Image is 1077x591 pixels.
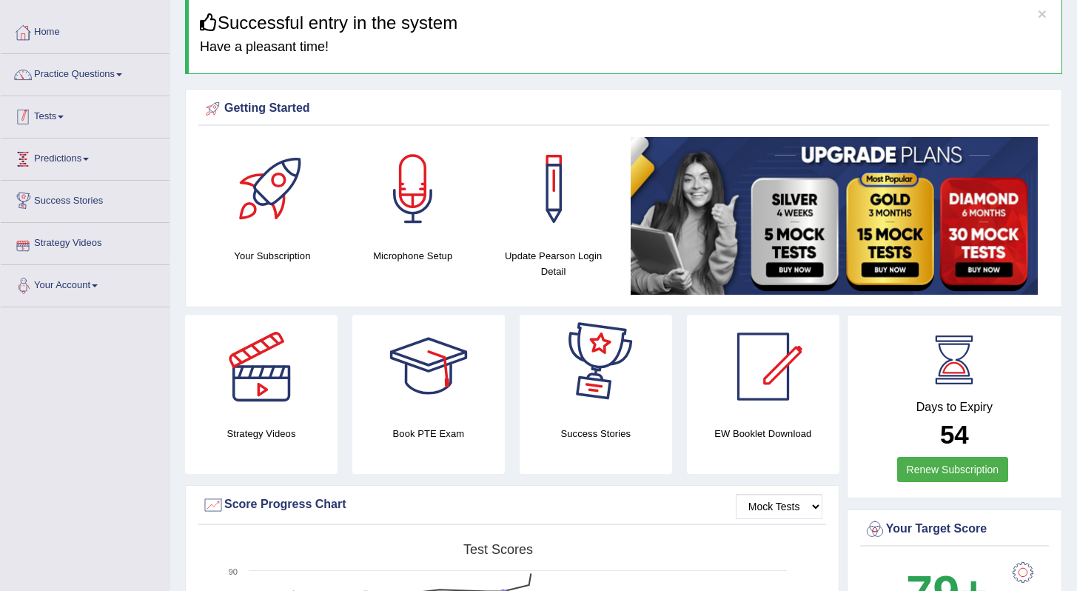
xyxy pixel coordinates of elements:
[631,137,1038,295] img: small5.jpg
[200,40,1050,55] h4: Have a pleasant time!
[1,96,170,133] a: Tests
[202,98,1045,120] div: Getting Started
[185,426,338,441] h4: Strategy Videos
[1038,6,1047,21] button: ×
[350,248,476,264] h4: Microphone Setup
[209,248,335,264] h4: Your Subscription
[463,542,533,557] tspan: Test scores
[1,54,170,91] a: Practice Questions
[1,223,170,260] a: Strategy Videos
[1,265,170,302] a: Your Account
[520,426,672,441] h4: Success Stories
[1,138,170,176] a: Predictions
[200,13,1050,33] h3: Successful entry in the system
[1,12,170,49] a: Home
[1,181,170,218] a: Success Stories
[202,494,822,516] div: Score Progress Chart
[352,426,505,441] h4: Book PTE Exam
[940,420,969,449] b: 54
[687,426,839,441] h4: EW Booklet Download
[229,567,238,576] text: 90
[864,401,1045,414] h4: Days to Expiry
[491,248,617,279] h4: Update Pearson Login Detail
[897,457,1009,482] a: Renew Subscription
[864,518,1045,541] div: Your Target Score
